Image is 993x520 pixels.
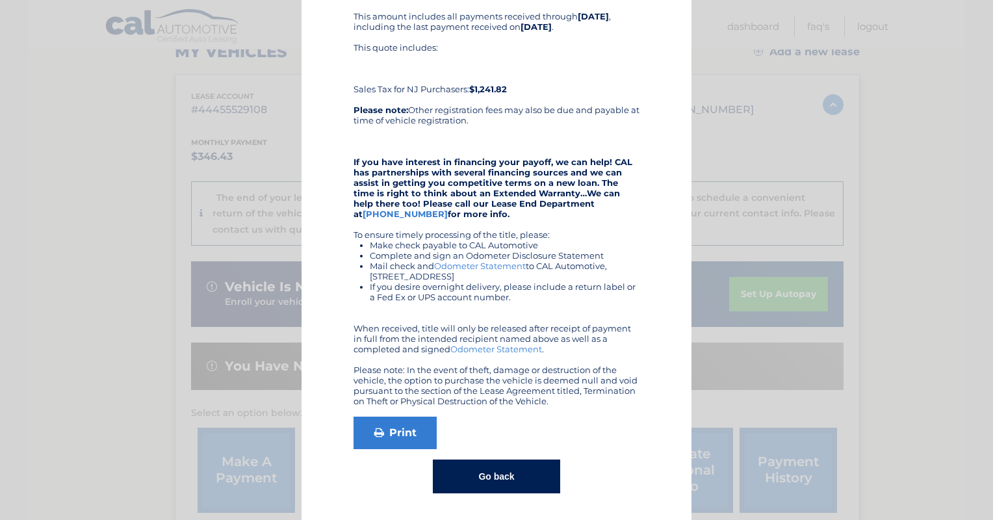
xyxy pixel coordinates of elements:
[434,261,526,271] a: Odometer Statement
[433,460,560,493] button: Go back
[354,42,639,94] div: This quote includes: Sales Tax for NJ Purchasers:
[521,21,552,32] b: [DATE]
[370,250,639,261] li: Complete and sign an Odometer Disclosure Statement
[363,209,448,219] a: [PHONE_NUMBER]
[370,240,639,250] li: Make check payable to CAL Automotive
[450,344,542,354] a: Odometer Statement
[469,84,507,94] b: $1,241.82
[578,11,609,21] b: [DATE]
[370,261,639,281] li: Mail check and to CAL Automotive, [STREET_ADDRESS]
[354,417,437,449] a: Print
[354,157,632,219] strong: If you have interest in financing your payoff, we can help! CAL has partnerships with several fin...
[370,281,639,302] li: If you desire overnight delivery, please include a return label or a Fed Ex or UPS account number.
[354,105,408,115] b: Please note:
